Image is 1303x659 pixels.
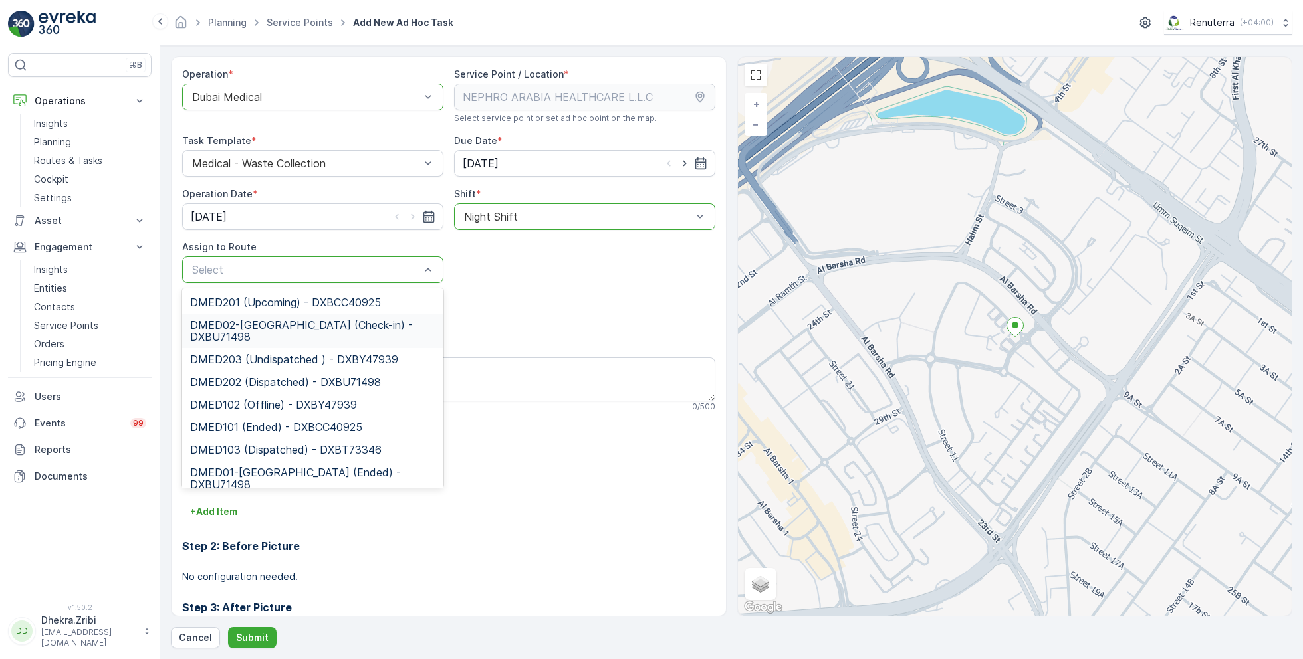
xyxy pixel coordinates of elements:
[39,11,96,37] img: logo_light-DOdMpM7g.png
[236,631,269,644] p: Submit
[182,433,715,453] h2: Task Template Configuration
[1190,16,1235,29] p: Renuterra
[182,501,245,522] button: +Add Item
[454,150,715,177] input: dd/mm/yyyy
[182,68,228,80] label: Operation
[29,170,152,189] a: Cockpit
[41,627,137,648] p: [EMAIL_ADDRESS][DOMAIN_NAME]
[208,17,247,28] a: Planning
[29,260,152,279] a: Insights
[190,353,398,365] span: DMED203 (Undispatched ) - DXBY47939
[8,234,152,260] button: Engagement
[190,505,237,518] p: + Add Item
[8,603,152,611] span: v 1.50.2
[741,599,785,616] a: Open this area in Google Maps (opens a new window)
[8,463,152,490] a: Documents
[267,17,333,28] a: Service Points
[34,154,102,167] p: Routes & Tasks
[182,599,715,615] h3: Step 3: After Picture
[34,117,68,130] p: Insights
[29,114,152,133] a: Insights
[190,376,381,388] span: DMED202 (Dispatched) - DXBU71498
[228,627,277,648] button: Submit
[753,118,759,130] span: −
[34,337,64,351] p: Orders
[29,316,152,335] a: Service Points
[35,470,146,483] p: Documents
[454,188,476,199] label: Shift
[29,353,152,372] a: Pricing Engine
[190,296,381,308] span: DMED201 (Upcoming) - DXBCC40925
[1164,15,1185,30] img: Screenshot_2024-07-26_at_13.33.01.png
[29,133,152,151] a: Planning
[8,383,152,410] a: Users
[35,240,125,254] p: Engagement
[190,399,357,411] span: DMED102 (Offline) - DXBY47939
[350,16,456,29] span: Add New Ad Hoc Task
[133,418,144,428] p: 99
[182,538,715,554] h3: Step 2: Before Picture
[192,262,420,278] p: Select
[454,68,564,80] label: Service Point / Location
[35,417,122,430] p: Events
[35,214,125,227] p: Asset
[746,94,766,114] a: Zoom In
[741,599,785,616] img: Google
[753,98,759,110] span: +
[179,631,212,644] p: Cancel
[8,614,152,648] button: DDDhekra.Zribi[EMAIL_ADDRESS][DOMAIN_NAME]
[8,436,152,463] a: Reports
[1164,11,1292,35] button: Renuterra(+04:00)
[35,94,125,108] p: Operations
[129,60,142,70] p: ⌘B
[454,113,657,124] span: Select service point or set ad hoc point on the map.
[182,570,715,583] p: No configuration needed.
[182,241,257,252] label: Assign to Route
[29,335,152,353] a: Orders
[454,84,715,110] input: NEPHRO ARABIA HEALTHCARE L.L.C
[1240,17,1274,28] p: ( +04:00 )
[11,620,33,642] div: DD
[746,114,766,134] a: Zoom Out
[190,319,435,343] span: DMED02-[GEOGRAPHIC_DATA] (Check-in) - DXBU71498
[29,279,152,298] a: Entities
[174,20,188,31] a: Homepage
[35,390,146,403] p: Users
[182,188,253,199] label: Operation Date
[182,135,251,146] label: Task Template
[8,410,152,436] a: Events99
[34,319,98,332] p: Service Points
[34,191,72,205] p: Settings
[190,421,362,433] span: DMED101 (Ended) - DXBCC40925
[34,282,67,295] p: Entities
[8,207,152,234] button: Asset
[182,469,715,485] h3: Step 1: Waste & Bin Type
[35,443,146,456] p: Reports
[34,263,68,276] p: Insights
[182,203,443,230] input: dd/mm/yyyy
[34,356,96,369] p: Pricing Engine
[29,189,152,207] a: Settings
[8,88,152,114] button: Operations
[41,614,137,627] p: Dhekra.Zribi
[34,173,68,186] p: Cockpit
[34,136,71,149] p: Planning
[8,11,35,37] img: logo
[29,298,152,316] a: Contacts
[29,151,152,170] a: Routes & Tasks
[454,135,497,146] label: Due Date
[692,401,715,412] p: 0 / 500
[171,627,220,648] button: Cancel
[190,444,382,456] span: DMED103 (Dispatched) - DXBT73346
[190,466,435,490] span: DMED01-[GEOGRAPHIC_DATA] (Ended) - DXBU71498
[746,569,775,599] a: Layers
[34,300,75,314] p: Contacts
[746,65,766,85] a: View Fullscreen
